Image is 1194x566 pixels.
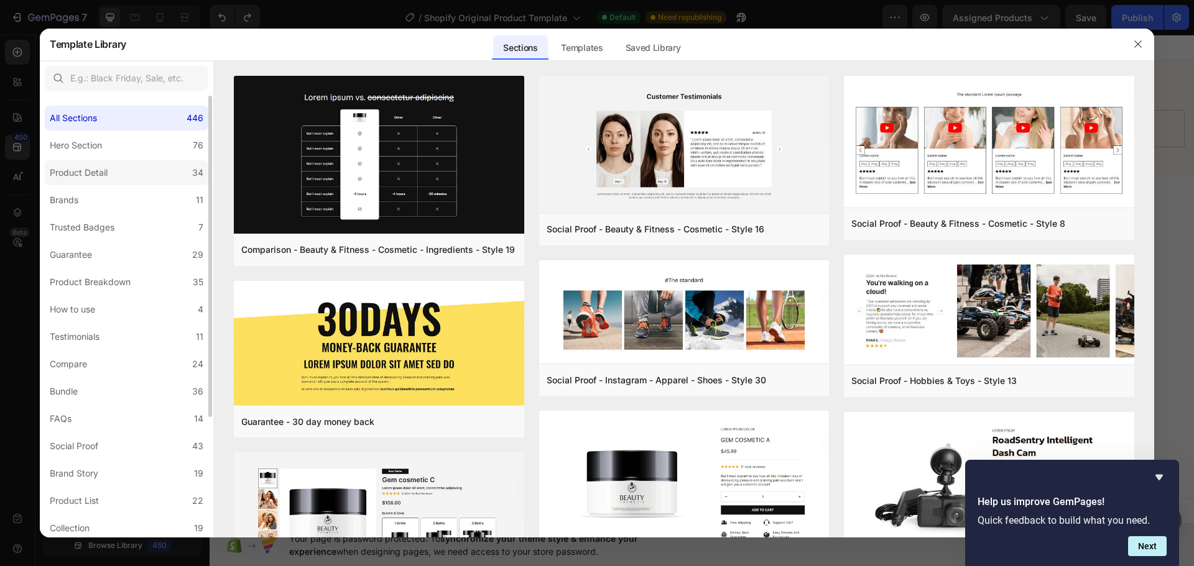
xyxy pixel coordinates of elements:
div: Comparison - Beauty & Fitness - Cosmetic - Ingredients - Style 19 [241,242,515,257]
span: inspired by CRO experts [353,204,438,215]
div: Brand Story [50,466,98,481]
div: Social Proof - Beauty & Fitness - Cosmetic - Style 8 [851,216,1065,231]
div: 11 [196,329,203,344]
div: Social Proof - Beauty & Fitness - Cosmetic - Style 16 [547,222,764,237]
div: How to use [50,302,95,317]
img: c19.png [234,76,524,236]
div: Choose templates [358,188,433,201]
div: Sections [493,35,547,60]
div: Drop element here [467,89,533,99]
div: Saved Library [616,35,691,60]
div: 19 [194,466,203,481]
div: 19 [194,521,203,536]
img: sp30.png [539,260,830,367]
div: 36 [192,384,203,399]
div: Social Proof - Instagram - Apparel - Shoes - Style 30 [547,373,766,388]
div: Social Proof [50,439,98,454]
button: Hide survey [1152,470,1167,485]
div: Templates [551,35,613,60]
div: Brands [50,193,78,208]
div: 7 [198,220,203,235]
button: Next question [1128,536,1167,556]
div: Compare [50,357,87,372]
div: FAQs [50,411,72,426]
div: Guarantee - 30 day money back [241,414,374,429]
div: Testimonials [50,329,99,344]
div: Social Proof - Hobbies & Toys - Style 13 [851,373,1017,388]
div: All Sections [50,111,97,126]
p: Quick feedback to build what you need. [978,514,1167,526]
div: Bundle [50,384,78,399]
div: 35 [193,275,203,290]
div: 34 [192,165,203,180]
span: then drag & drop elements [538,204,631,215]
div: Trusted Badges [50,220,114,235]
div: 22 [192,493,203,508]
span: from URL or image [455,204,521,215]
img: g30.png [234,281,524,408]
div: Product List [50,493,99,508]
div: 43 [192,439,203,454]
div: 14 [194,411,203,426]
div: 29 [192,247,203,262]
div: Collection [50,521,90,536]
div: Generate layout [456,188,521,201]
div: Add blank section [547,188,623,201]
span: Add section [463,160,522,173]
input: E.g.: Black Friday, Sale, etc. [45,66,208,91]
img: sp13.png [844,255,1134,367]
img: sp8.png [844,76,1134,210]
div: 446 [187,111,203,126]
div: 76 [193,138,203,153]
div: Guarantee [50,247,92,262]
div: 4 [198,302,203,317]
div: 11 [196,193,203,208]
div: Product Detail [50,165,108,180]
img: sp16.png [539,76,830,216]
div: 24 [192,357,203,372]
h2: Template Library [50,28,126,60]
h2: Help us improve GemPages! [978,495,1167,509]
div: Help us improve GemPages! [978,470,1167,556]
div: Product Breakdown [50,275,131,290]
div: Hero Section [50,138,102,153]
